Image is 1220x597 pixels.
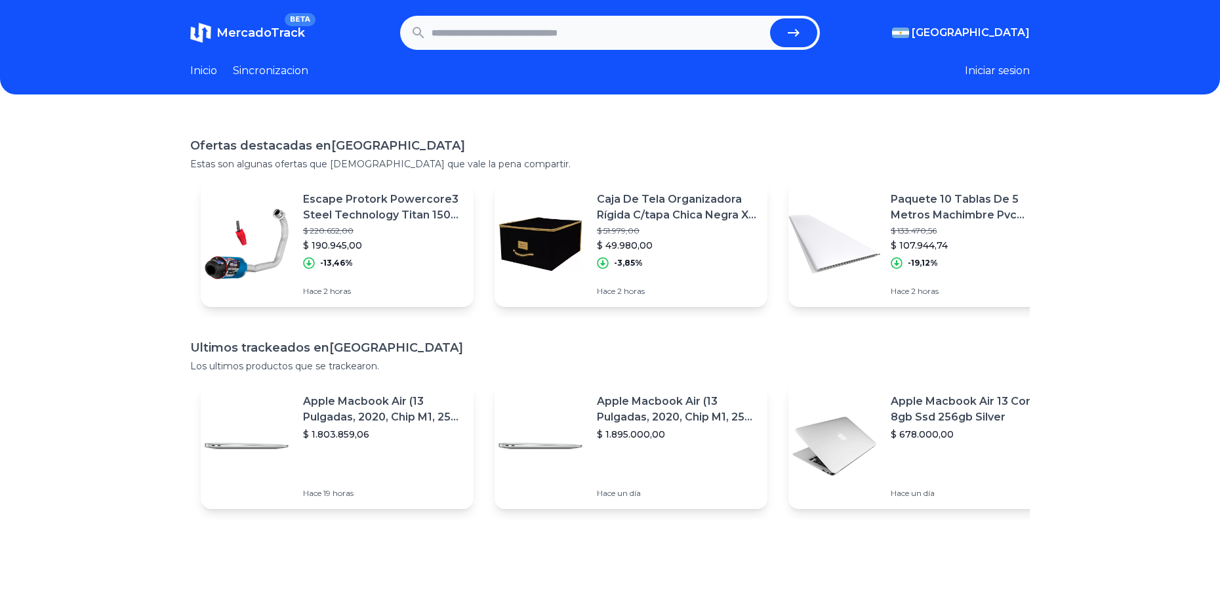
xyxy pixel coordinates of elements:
p: $ 1.895.000,00 [597,428,757,441]
a: Sincronizacion [233,63,308,79]
h1: Ofertas destacadas en [GEOGRAPHIC_DATA] [190,136,1030,155]
p: $ 1.803.859,06 [303,428,463,441]
p: $ 678.000,00 [891,428,1051,441]
p: -19,12% [908,258,938,268]
p: Hace 2 horas [891,286,1051,297]
p: $ 107.944,74 [891,239,1051,252]
a: Inicio [190,63,217,79]
p: $ 220.652,00 [303,226,463,236]
a: Featured imageApple Macbook Air (13 Pulgadas, 2020, Chip M1, 256 Gb De Ssd, 8 Gb De Ram) - Plata$... [495,383,767,509]
a: Featured imageCaja De Tela Organizadora Rígida C/tapa Chica Negra X 2 Unid$ 51.979,00$ 49.980,00-... [495,181,767,307]
button: [GEOGRAPHIC_DATA] [892,25,1030,41]
img: Featured image [788,400,880,492]
p: Escape Protork Powercore3 Steel Technology Titan 150 Ks Azul [303,192,463,223]
p: $ 51.979,00 [597,226,757,236]
p: Apple Macbook Air (13 Pulgadas, 2020, Chip M1, 256 Gb De Ssd, 8 Gb De Ram) - Plata [303,394,463,425]
p: Apple Macbook Air 13 Core I5 8gb Ssd 256gb Silver [891,394,1051,425]
p: Hace 2 horas [303,286,463,297]
p: $ 190.945,00 [303,239,463,252]
p: $ 49.980,00 [597,239,757,252]
p: Los ultimos productos que se trackearon. [190,360,1030,373]
span: [GEOGRAPHIC_DATA] [912,25,1030,41]
p: Hace un día [891,488,1051,499]
a: Featured imageApple Macbook Air (13 Pulgadas, 2020, Chip M1, 256 Gb De Ssd, 8 Gb De Ram) - Plata$... [201,383,474,509]
span: BETA [285,13,315,26]
p: Hace un día [597,488,757,499]
a: Featured imagePaquete 10 Tablas De 5 Metros Machimbre Pvc Blanco 200x10mm$ 133.470,56$ 107.944,74... [788,181,1061,307]
img: Featured image [201,198,293,290]
p: Hace 2 horas [597,286,757,297]
p: Apple Macbook Air (13 Pulgadas, 2020, Chip M1, 256 Gb De Ssd, 8 Gb De Ram) - Plata [597,394,757,425]
img: Featured image [495,400,586,492]
p: -3,85% [614,258,643,268]
a: Featured imageEscape Protork Powercore3 Steel Technology Titan 150 Ks Azul$ 220.652,00$ 190.945,0... [201,181,474,307]
button: Iniciar sesion [965,63,1030,79]
a: MercadoTrackBETA [190,22,305,43]
img: MercadoTrack [190,22,211,43]
p: $ 133.470,56 [891,226,1051,236]
p: Estas son algunas ofertas que [DEMOGRAPHIC_DATA] que vale la pena compartir. [190,157,1030,171]
p: Paquete 10 Tablas De 5 Metros Machimbre Pvc Blanco 200x10mm [891,192,1051,223]
p: -13,46% [320,258,353,268]
img: Featured image [495,198,586,290]
p: Caja De Tela Organizadora Rígida C/tapa Chica Negra X 2 Unid [597,192,757,223]
img: Argentina [892,28,909,38]
a: Featured imageApple Macbook Air 13 Core I5 8gb Ssd 256gb Silver$ 678.000,00Hace un día [788,383,1061,509]
img: Featured image [201,400,293,492]
p: Hace 19 horas [303,488,463,499]
img: Featured image [788,198,880,290]
span: MercadoTrack [216,26,305,40]
h1: Ultimos trackeados en [GEOGRAPHIC_DATA] [190,339,1030,357]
